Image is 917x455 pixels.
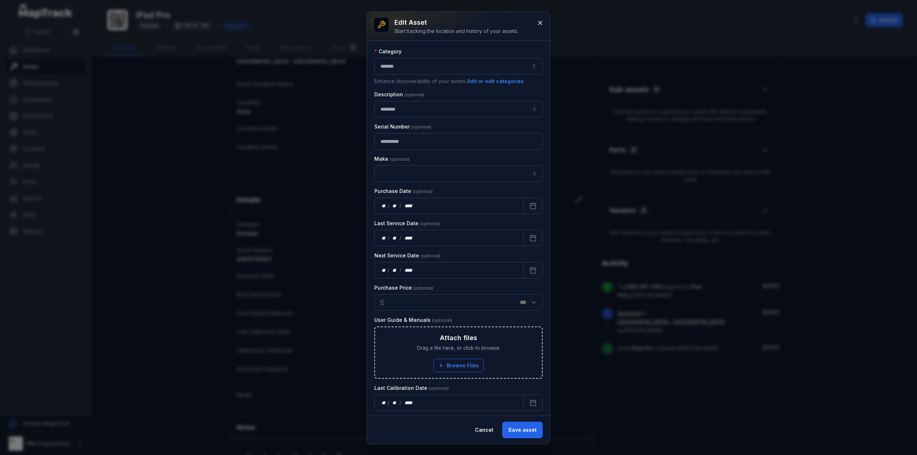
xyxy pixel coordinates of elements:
[388,202,390,209] div: /
[374,384,449,392] label: Last Calibration Date
[417,344,500,352] span: Drag a file here, or click to browse.
[374,123,431,130] label: Serial Number
[374,101,543,117] input: asset-edit:description-label
[399,399,402,406] div: /
[394,28,518,35] div: Start tracking the location and history of your assets.
[374,188,433,195] label: Purchase Date
[374,91,424,98] label: Description
[523,262,543,279] button: Calendar
[402,399,415,406] div: year,
[467,77,524,85] button: Add or edit categories
[390,399,400,406] div: month,
[374,48,402,55] label: Category
[380,202,388,209] div: day,
[402,267,415,274] div: year,
[402,202,415,209] div: year,
[374,155,410,163] label: Make
[390,267,400,274] div: month,
[523,230,543,246] button: Calendar
[380,267,388,274] div: day,
[440,333,477,343] h3: Attach files
[374,252,441,259] label: Next Service Date
[399,202,402,209] div: /
[380,399,388,406] div: day,
[469,422,499,438] button: Cancel
[394,18,518,28] h3: Edit asset
[390,234,400,242] div: month,
[388,234,390,242] div: /
[388,399,390,406] div: /
[374,165,543,182] input: asset-edit:cf[193bb6b3-15c3-400f-813d-900a13209236]-label
[380,234,388,242] div: day,
[523,395,543,411] button: Calendar
[402,234,415,242] div: year,
[388,267,390,274] div: /
[390,202,400,209] div: month,
[433,359,484,372] button: Browse Files
[374,284,433,291] label: Purchase Price
[502,422,543,438] button: Save asset
[374,77,543,85] p: Enhance discoverability of your assets.
[374,316,452,324] label: User Guide & Manuals
[374,220,440,227] label: Last Service Date
[523,198,543,214] button: Calendar
[399,234,402,242] div: /
[399,267,402,274] div: /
